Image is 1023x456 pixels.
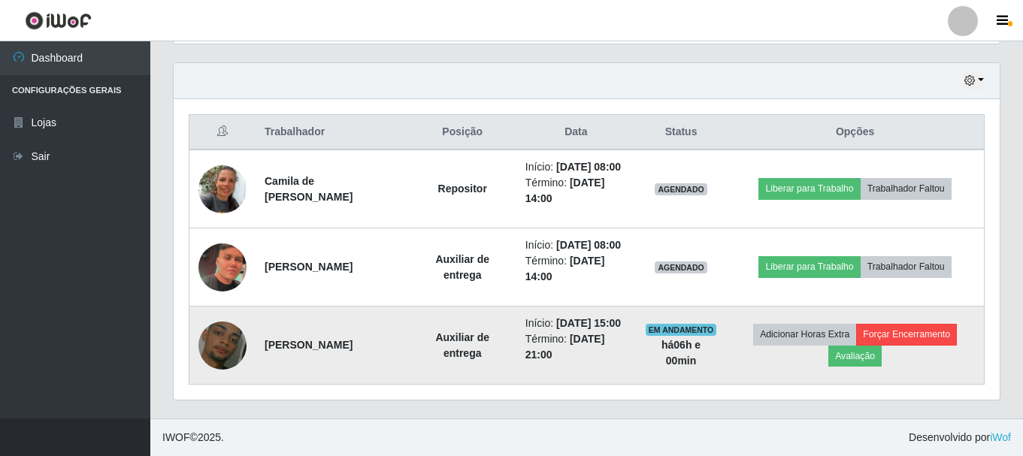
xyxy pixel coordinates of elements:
a: iWof [990,431,1011,443]
time: [DATE] 15:00 [556,317,621,329]
li: Início: [525,316,627,331]
img: CoreUI Logo [25,11,92,30]
th: Opções [726,115,984,150]
th: Status [636,115,726,150]
strong: Auxiliar de entrega [435,331,489,359]
span: © 2025 . [162,430,224,445]
span: AGENDADO [655,261,707,273]
strong: há 06 h e 00 min [661,339,701,367]
time: [DATE] 08:00 [556,239,621,251]
time: [DATE] 08:00 [556,161,621,173]
span: Desenvolvido por [909,430,1011,445]
span: AGENDADO [655,183,707,195]
img: 1747664667826.jpeg [198,237,247,297]
li: Início: [525,159,627,175]
button: Forçar Encerramento [856,324,957,345]
button: Adicionar Horas Extra [753,324,856,345]
span: EM ANDAMENTO [646,324,717,336]
li: Término: [525,175,627,207]
strong: Repositor [438,183,487,195]
li: Término: [525,331,627,363]
span: IWOF [162,431,190,443]
strong: Auxiliar de entrega [435,253,489,281]
li: Término: [525,253,627,285]
th: Posição [409,115,516,150]
th: Data [516,115,636,150]
li: Início: [525,237,627,253]
strong: [PERSON_NAME] [265,261,353,273]
button: Avaliação [828,346,882,367]
th: Trabalhador [256,115,409,150]
button: Liberar para Trabalho [758,178,860,199]
strong: [PERSON_NAME] [265,339,353,351]
button: Trabalhador Faltou [861,256,952,277]
img: 1742859772474.jpeg [198,296,247,394]
strong: Camila de [PERSON_NAME] [265,175,353,203]
button: Liberar para Trabalho [758,256,860,277]
button: Trabalhador Faltou [861,178,952,199]
img: 1738070265295.jpeg [198,146,247,232]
